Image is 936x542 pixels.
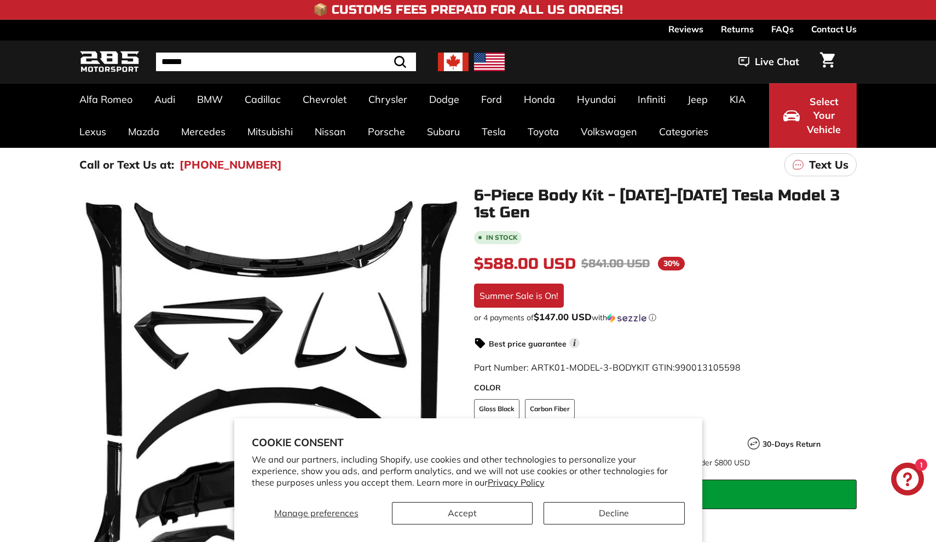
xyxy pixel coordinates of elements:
a: Nissan [304,116,357,148]
span: 990013105598 [675,362,741,373]
span: $588.00 USD [474,255,576,273]
h4: 📦 Customs Fees Prepaid for All US Orders! [313,3,623,16]
img: Logo_285_Motorsport_areodynamics_components [79,49,140,75]
a: KIA [719,83,756,116]
div: or 4 payments of with [474,312,857,323]
button: Live Chat [724,48,813,76]
div: or 4 payments of$147.00 USDwithSezzle Click to learn more about Sezzle [474,312,857,323]
a: Mitsubishi [236,116,304,148]
a: Chevrolet [292,83,357,116]
b: In stock [486,234,517,241]
h2: Cookie consent [252,436,685,449]
a: Alfa Romeo [68,83,143,116]
span: Live Chat [755,55,799,69]
label: COLOR [474,382,857,394]
a: Mazda [117,116,170,148]
button: Decline [544,502,684,524]
a: Chrysler [357,83,418,116]
a: Returns [721,20,754,38]
a: Cadillac [234,83,292,116]
h1: 6-Piece Body Kit - [DATE]-[DATE] Tesla Model 3 1st Gen [474,187,857,221]
a: Mercedes [170,116,236,148]
a: Honda [513,83,566,116]
a: Contact Us [811,20,857,38]
button: Accept [392,502,533,524]
strong: Best price guarantee [489,339,567,349]
div: Summer Sale is On! [474,284,564,308]
a: FAQs [771,20,794,38]
p: Call or Text Us at: [79,157,174,173]
a: Lexus [68,116,117,148]
a: Text Us [784,153,857,176]
span: i [569,338,580,348]
a: Categories [648,116,719,148]
p: Text Us [809,157,848,173]
a: [PHONE_NUMBER] [180,157,282,173]
a: Privacy Policy [488,477,545,488]
p: We and our partners, including Shopify, use cookies and other technologies to personalize your ex... [252,454,685,488]
a: Porsche [357,116,416,148]
a: Dodge [418,83,470,116]
inbox-online-store-chat: Shopify online store chat [888,463,927,498]
span: Manage preferences [274,508,359,518]
a: Tesla [471,116,517,148]
span: Select Your Vehicle [805,95,842,137]
a: Jeep [677,83,719,116]
span: 30% [658,257,685,270]
input: Search [156,53,416,71]
a: Toyota [517,116,570,148]
a: Ford [470,83,513,116]
a: Audi [143,83,186,116]
span: $841.00 USD [581,257,650,270]
a: Infiniti [627,83,677,116]
span: $147.00 USD [534,311,592,322]
a: Cart [813,43,841,80]
button: Manage preferences [251,502,380,524]
strong: 30-Days Return [762,439,821,449]
a: Reviews [668,20,703,38]
a: Hyundai [566,83,627,116]
a: Volkswagen [570,116,648,148]
button: Select Your Vehicle [769,83,857,148]
a: BMW [186,83,234,116]
img: Sezzle [607,313,646,323]
a: Subaru [416,116,471,148]
span: Part Number: ARTK01-MODEL-3-BODYKIT GTIN: [474,362,741,373]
